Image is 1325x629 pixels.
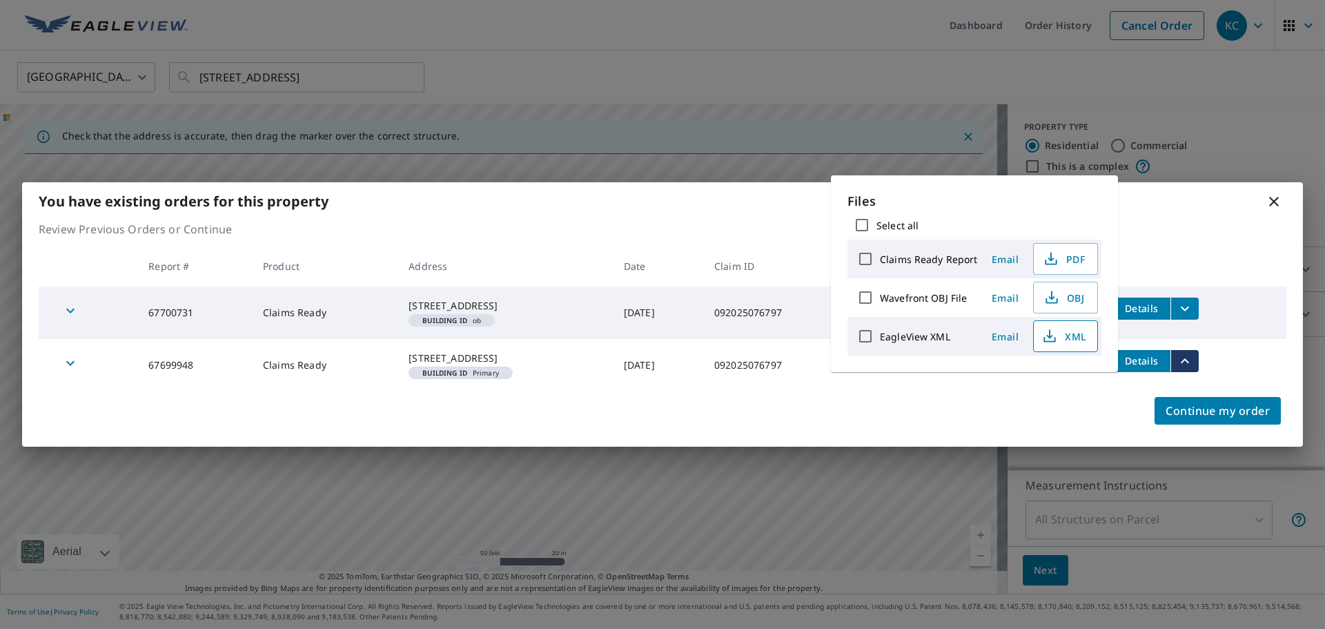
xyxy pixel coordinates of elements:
[1155,397,1281,425] button: Continue my order
[613,339,703,391] td: [DATE]
[1033,320,1098,352] button: XML
[1170,298,1199,320] button: filesDropdownBtn-67700731
[983,326,1028,347] button: Email
[137,287,252,339] td: 67700731
[252,339,397,391] td: Claims Ready
[983,287,1028,309] button: Email
[39,192,328,211] b: You have existing orders for this property
[983,249,1028,270] button: Email
[1166,401,1270,420] span: Continue my order
[703,287,856,339] td: 092025076797
[137,339,252,391] td: 67699948
[1170,350,1199,372] button: filesDropdownBtn-67699948
[1042,289,1086,306] span: OBJ
[880,253,978,266] label: Claims Ready Report
[397,246,613,287] th: Address
[1112,350,1170,372] button: detailsBtn-67699948
[409,299,602,313] div: [STREET_ADDRESS]
[252,246,397,287] th: Product
[414,317,489,324] span: ob
[880,291,967,304] label: Wavefront OBJ File
[39,221,1286,238] p: Review Previous Orders or Continue
[989,330,1022,343] span: Email
[1033,282,1098,313] button: OBJ
[703,339,856,391] td: 092025076797
[137,246,252,287] th: Report #
[1112,298,1170,320] button: detailsBtn-67700731
[847,192,1101,211] p: Files
[409,351,602,365] div: [STREET_ADDRESS]
[1121,302,1162,315] span: Details
[880,330,950,343] label: EagleView XML
[252,287,397,339] td: Claims Ready
[422,369,467,376] em: Building ID
[989,253,1022,266] span: Email
[876,219,919,232] label: Select all
[422,317,467,324] em: Building ID
[703,246,856,287] th: Claim ID
[1042,251,1086,267] span: PDF
[1121,354,1162,367] span: Details
[414,369,507,376] span: Primary
[613,246,703,287] th: Date
[613,287,703,339] td: [DATE]
[989,291,1022,304] span: Email
[1042,328,1086,345] span: XML
[1033,243,1098,275] button: PDF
